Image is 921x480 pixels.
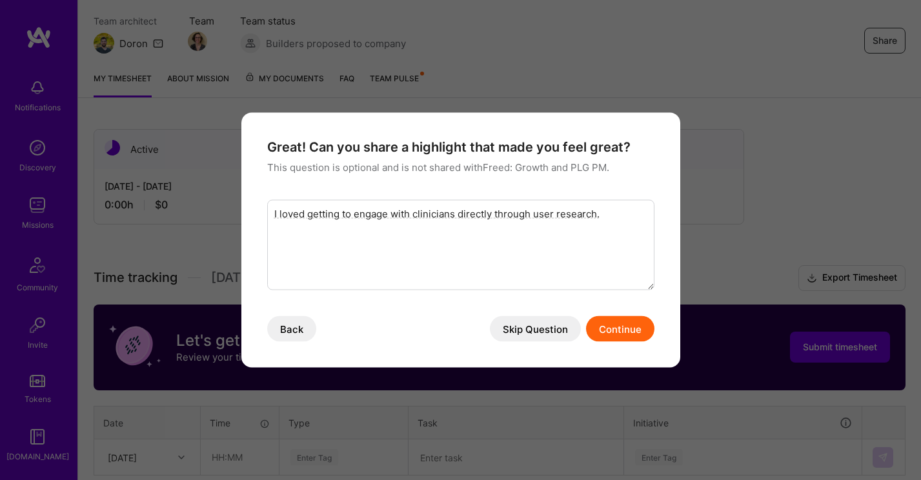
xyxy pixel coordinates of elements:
[490,316,581,342] button: Skip Question
[586,316,654,342] button: Continue
[267,200,654,290] textarea: I loved getting to engage with clinicians directly through user research.
[267,161,654,174] p: This question is optional and is not shared with Freed: Growth and PLG PM .
[267,139,654,155] h4: Great! Can you share a highlight that made you feel great?
[241,113,680,368] div: modal
[267,316,316,342] button: Back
